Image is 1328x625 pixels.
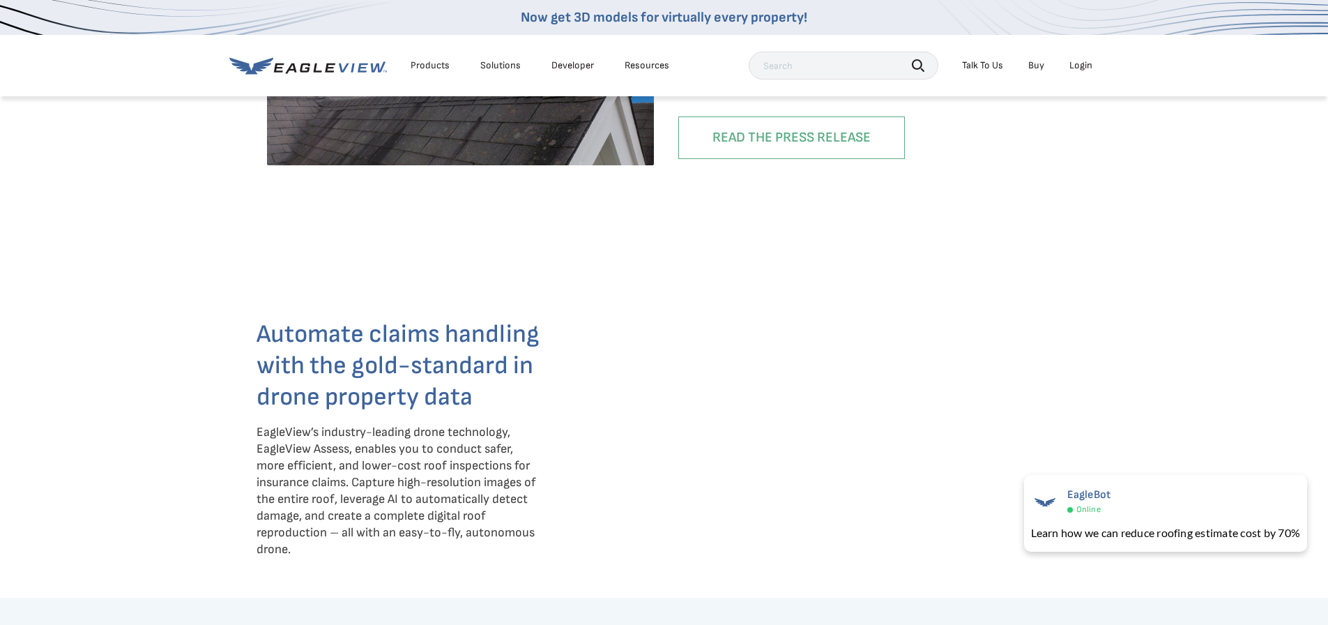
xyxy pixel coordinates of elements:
[749,52,938,80] input: Search
[1076,504,1101,515] span: Online
[257,319,542,413] h3: Automate claims handling with the gold-standard in drone property data
[1069,59,1092,72] div: Login
[480,59,521,72] div: Solutions
[411,59,450,72] div: Products
[521,9,807,26] a: Now get 3D models for virtually every property!
[625,59,669,72] div: Resources
[1031,525,1300,541] div: Learn how we can reduce roofing estimate cost by 70%
[551,59,594,72] a: Developer
[1028,59,1044,72] a: Buy
[1031,488,1059,516] img: EagleBot
[1067,488,1111,502] span: EagleBot
[962,59,1003,72] div: Talk To Us
[257,424,542,558] p: EagleView’s industry-leading drone technology, EagleView Assess, enables you to conduct safer, mo...
[678,116,905,159] a: READ THE PRESS RELEASE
